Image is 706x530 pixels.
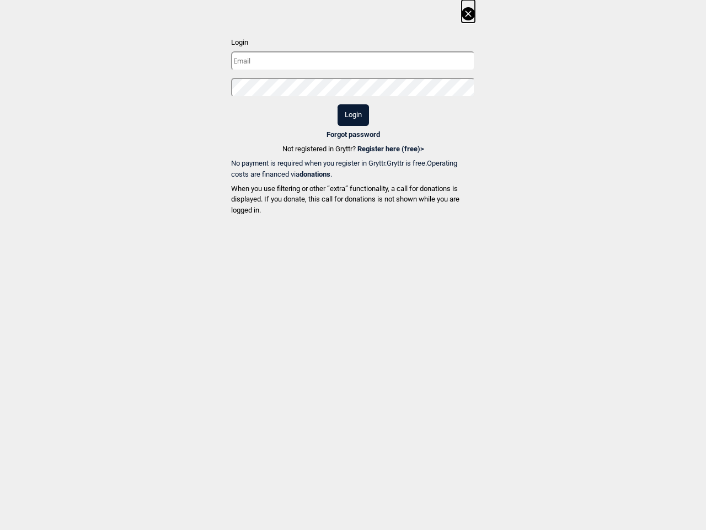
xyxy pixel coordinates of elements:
[338,104,369,126] button: Login
[231,37,475,48] p: Login
[231,158,475,179] p: No payment is required when you register in Gryttr. Gryttr is free. Operating costs are financed ...
[357,145,424,153] a: Register here (free)>
[231,158,475,179] a: No payment is required when you register in Gryttr.Gryttr is free.Operating costs are financed vi...
[327,130,380,139] a: Forgot password
[231,51,475,71] input: Email
[299,170,330,178] b: donations
[282,144,424,155] p: Not registered in Gryttr?
[231,183,475,216] p: When you use filtering or other “extra” functionality, a call for donations is displayed. If you ...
